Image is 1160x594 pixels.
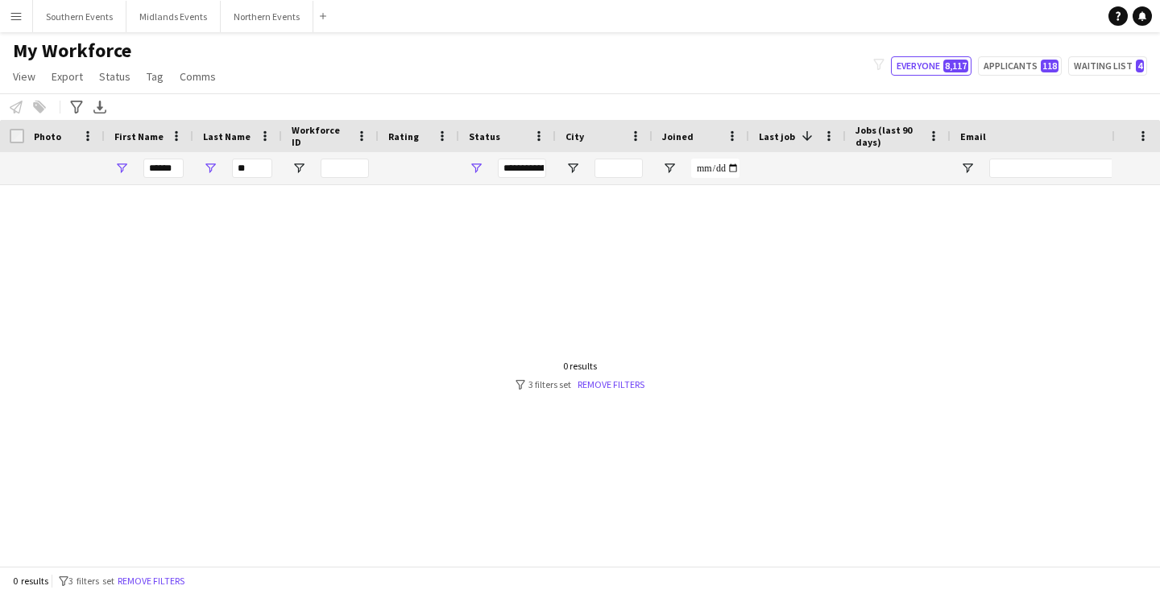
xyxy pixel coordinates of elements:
a: Export [45,66,89,87]
button: Open Filter Menu [565,161,580,175]
span: 3 filters set [68,575,114,587]
button: Open Filter Menu [114,161,129,175]
button: Northern Events [221,1,313,32]
input: Column with Header Selection [10,129,24,143]
input: Workforce ID Filter Input [321,159,369,178]
span: Photo [34,130,61,142]
span: Joined [662,130,694,142]
button: Waiting list4 [1068,56,1147,76]
button: Open Filter Menu [469,161,483,175]
span: Tag [147,69,164,84]
button: Open Filter Menu [662,161,677,175]
button: Open Filter Menu [960,161,975,175]
span: 4 [1136,60,1144,72]
a: Comms [173,66,222,87]
input: Last Name Filter Input [232,159,272,178]
span: Workforce ID [292,124,350,148]
span: Last job [759,130,795,142]
button: Applicants118 [978,56,1062,76]
button: Remove filters [114,572,188,590]
span: 8,117 [943,60,968,72]
span: Last Name [203,130,251,142]
span: Export [52,69,83,84]
button: Open Filter Menu [292,161,306,175]
span: Status [469,130,500,142]
a: Tag [140,66,170,87]
span: Comms [180,69,216,84]
span: First Name [114,130,164,142]
span: 118 [1041,60,1058,72]
div: 3 filters set [516,378,644,390]
button: Everyone8,117 [891,56,971,76]
span: Status [99,69,130,84]
input: First Name Filter Input [143,159,184,178]
span: View [13,69,35,84]
span: Rating [388,130,419,142]
span: Email [960,130,986,142]
span: Jobs (last 90 days) [855,124,922,148]
span: City [565,130,584,142]
span: My Workforce [13,39,131,63]
a: Status [93,66,137,87]
button: Midlands Events [126,1,221,32]
input: City Filter Input [594,159,643,178]
app-action-btn: Export XLSX [90,97,110,117]
a: View [6,66,42,87]
div: 0 results [516,360,644,372]
a: Remove filters [578,378,644,390]
input: Joined Filter Input [691,159,739,178]
button: Southern Events [33,1,126,32]
button: Open Filter Menu [203,161,217,175]
app-action-btn: Advanced filters [67,97,86,117]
